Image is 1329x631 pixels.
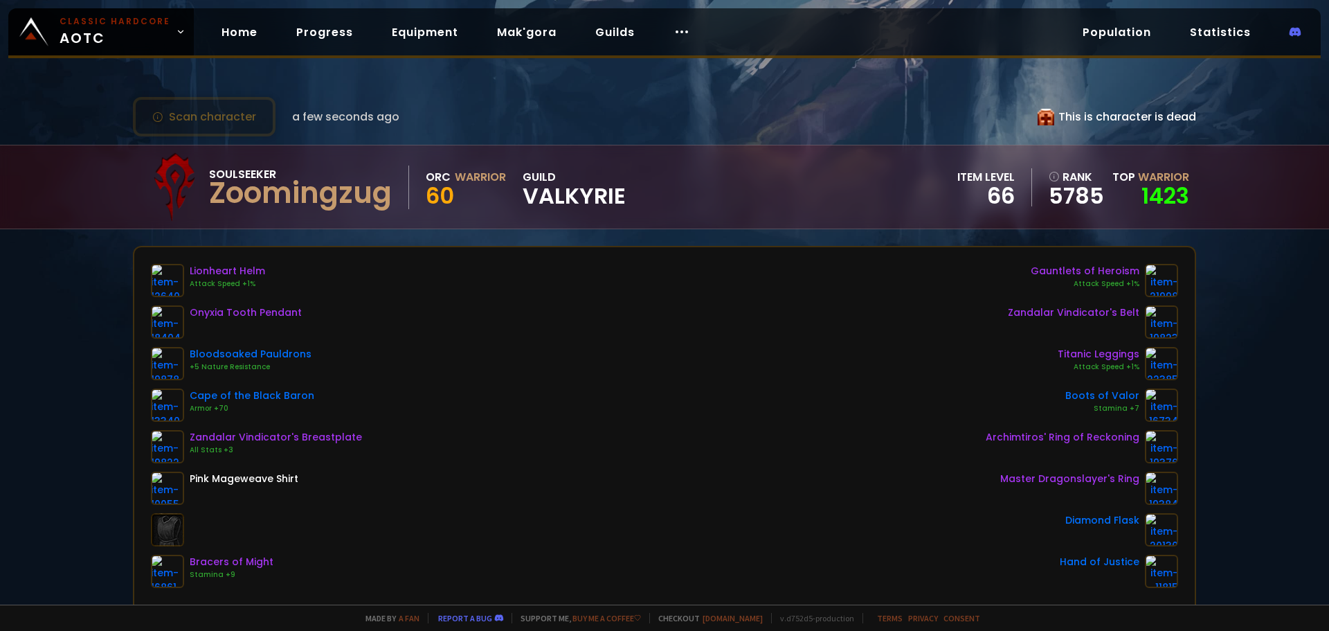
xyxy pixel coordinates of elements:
[151,472,184,505] img: item-10055
[357,613,419,623] span: Made by
[1145,555,1178,588] img: item-11815
[399,613,419,623] a: a fan
[151,389,184,422] img: item-13340
[190,472,298,486] div: Pink Mageweave Shirt
[957,186,1015,206] div: 66
[649,613,763,623] span: Checkout
[292,108,399,125] span: a few seconds ago
[1145,305,1178,339] img: item-19823
[512,613,641,623] span: Support me,
[1058,362,1139,373] div: Attack Speed +1%
[190,445,362,456] div: All Stats +3
[1038,108,1196,125] div: This is character is dead
[1145,472,1178,505] img: item-19384
[151,430,184,463] img: item-19822
[1145,389,1178,422] img: item-16734
[1072,18,1162,46] a: Population
[771,613,854,623] span: v. d752d5 - production
[426,180,454,211] span: 60
[986,430,1139,445] div: Archimtiros' Ring of Reckoning
[1031,264,1139,278] div: Gauntlets of Heroism
[209,183,392,204] div: Zoomingzug
[1065,403,1139,414] div: Stamina +7
[209,166,392,183] div: Soulseeker
[523,186,626,206] span: Valkyrie
[60,15,170,48] span: AOTC
[943,613,980,623] a: Consent
[151,264,184,297] img: item-12640
[151,347,184,380] img: item-19878
[703,613,763,623] a: [DOMAIN_NAME]
[1060,555,1139,569] div: Hand of Justice
[133,97,275,136] button: Scan character
[572,613,641,623] a: Buy me a coffee
[1145,264,1178,297] img: item-21998
[190,347,311,362] div: Bloodsoaked Pauldrons
[190,305,302,320] div: Onyxia Tooth Pendant
[1145,513,1178,546] img: item-20130
[1058,347,1139,362] div: Titanic Leggings
[877,613,903,623] a: Terms
[381,18,469,46] a: Equipment
[1065,389,1139,403] div: Boots of Valor
[60,15,170,28] small: Classic Hardcore
[190,403,314,414] div: Armor +70
[151,305,184,339] img: item-18404
[957,168,1015,186] div: item level
[1141,180,1189,211] a: 1423
[210,18,269,46] a: Home
[1000,472,1139,486] div: Master Dragonslayer's Ring
[438,613,492,623] a: Report a bug
[190,264,265,278] div: Lionheart Helm
[1008,305,1139,320] div: Zandalar Vindicator's Belt
[908,613,938,623] a: Privacy
[426,168,451,186] div: Orc
[190,389,314,403] div: Cape of the Black Baron
[1138,169,1189,185] span: Warrior
[1031,278,1139,290] div: Attack Speed +1%
[486,18,568,46] a: Mak'gora
[584,18,646,46] a: Guilds
[1049,168,1104,186] div: rank
[523,168,626,206] div: guild
[1145,347,1178,380] img: item-22385
[190,362,311,373] div: +5 Nature Resistance
[1112,168,1189,186] div: Top
[151,555,184,588] img: item-16861
[1065,513,1139,528] div: Diamond Flask
[190,430,362,445] div: Zandalar Vindicator's Breastplate
[190,278,265,290] div: Attack Speed +1%
[190,555,273,569] div: Bracers of Might
[8,8,194,55] a: Classic HardcoreAOTC
[1179,18,1262,46] a: Statistics
[1049,186,1104,206] a: 5785
[1145,430,1178,463] img: item-19376
[455,168,506,186] div: Warrior
[190,569,273,580] div: Stamina +9
[285,18,364,46] a: Progress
